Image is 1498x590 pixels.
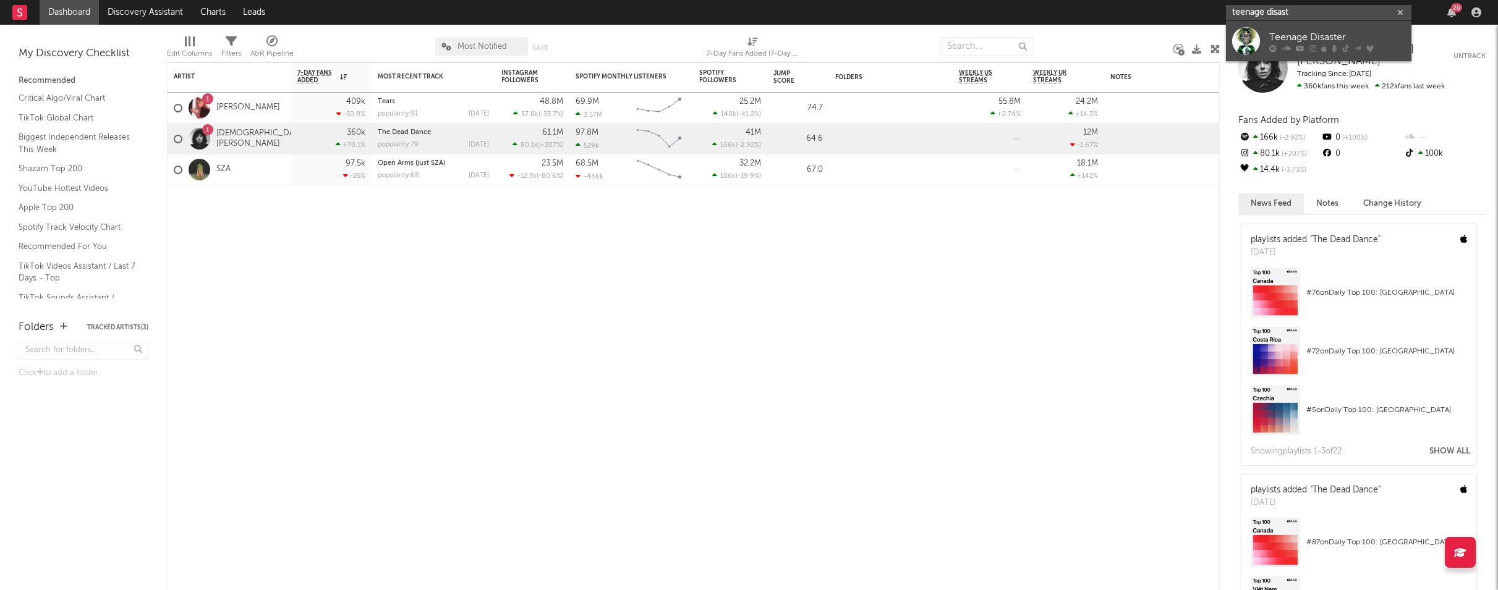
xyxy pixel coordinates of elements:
[1070,141,1098,149] div: -1.67 %
[631,154,687,185] svg: Chart title
[542,159,563,167] div: 23.5M
[1241,327,1476,386] a: #72onDaily Top 100: [GEOGRAPHIC_DATA]
[521,142,538,149] span: 80.1k
[1238,130,1321,146] div: 166k
[19,182,136,195] a: YouTube Hottest Videos
[19,291,136,316] a: TikTok Sounds Assistant / [DATE] Fastest Risers
[773,162,823,177] div: 67.0
[19,74,148,88] div: Recommended
[1251,484,1381,497] div: playlists added
[1310,486,1381,494] a: "The Dead Dance"
[87,324,148,331] button: Tracked Artists(3)
[378,172,419,179] div: popularity: 68
[297,69,337,84] span: 7-Day Fans Added
[19,221,136,234] a: Spotify Track Velocity Chart
[167,31,212,67] div: Edit Columns
[521,111,538,118] span: 57.8k
[540,98,563,106] div: 48.8M
[378,98,395,105] a: Tears
[1238,162,1321,178] div: 14.4k
[1226,21,1411,61] a: Teenage Disaster
[336,110,365,118] div: -50.9 %
[990,110,1021,118] div: +2.74 %
[1251,234,1381,247] div: playlists added
[1306,344,1467,359] div: # 72 on Daily Top 100: [GEOGRAPHIC_DATA]
[1033,69,1079,84] span: Weekly UK Streams
[19,320,54,335] div: Folders
[738,111,759,118] span: -41.2 %
[250,46,294,61] div: A&R Pipeline
[1297,70,1371,78] span: Tracking Since: [DATE]
[1451,3,1462,12] div: 20
[1238,146,1321,162] div: 80.1k
[378,141,419,148] div: popularity: 79
[19,162,136,175] a: Shazam Top 200
[542,129,563,137] div: 61.1M
[1238,116,1339,125] span: Fans Added by Platform
[378,160,489,167] div: Open Arms (just SZA)
[1269,30,1405,44] div: Teenage Disaster
[576,98,599,106] div: 69.9M
[1238,193,1304,214] button: News Feed
[336,141,365,149] div: +70.1 %
[469,141,489,148] div: [DATE]
[457,43,507,51] span: Most Notified
[1403,146,1486,162] div: 100k
[998,98,1021,106] div: 55.8M
[739,159,761,167] div: 32.2M
[540,111,561,118] span: -33.7 %
[773,70,804,85] div: Jump Score
[1321,146,1403,162] div: 0
[835,74,928,81] div: Folders
[712,172,761,180] div: ( )
[216,164,231,175] a: SZA
[501,69,545,84] div: Instagram Followers
[1241,518,1476,576] a: #87onDaily Top 100: [GEOGRAPHIC_DATA]
[347,129,365,137] div: 360k
[712,141,761,149] div: ( )
[19,46,148,61] div: My Discovery Checklist
[1297,83,1369,90] span: 360k fans this week
[940,37,1033,56] input: Search...
[631,124,687,154] svg: Chart title
[19,111,136,125] a: TikTok Global Chart
[1077,159,1098,167] div: 18.1M
[540,142,561,149] span: +207 %
[1251,497,1381,509] div: [DATE]
[1110,74,1234,81] div: Notes
[378,73,470,80] div: Most Recent Track
[1251,444,1342,459] div: Showing playlist s 1- 3 of 22
[19,342,148,360] input: Search for folders...
[576,141,599,150] div: 529k
[174,73,266,80] div: Artist
[1251,247,1381,259] div: [DATE]
[378,98,489,105] div: Tears
[738,173,759,180] span: -19.9 %
[216,103,280,113] a: [PERSON_NAME]
[1447,7,1456,17] button: 20
[1280,151,1307,158] span: +207 %
[576,172,603,180] div: -446k
[513,141,563,149] div: ( )
[1083,129,1098,137] div: 12M
[1241,386,1476,444] a: #5onDaily Top 100: [GEOGRAPHIC_DATA]
[1429,447,1470,455] button: Show All
[1321,130,1403,146] div: 0
[1310,235,1381,244] a: "The Dead Dance"
[378,129,489,136] div: The Dead Dance
[739,98,761,106] div: 25.2M
[738,142,759,149] span: -2.92 %
[576,73,668,80] div: Spotify Monthly Listeners
[1304,193,1351,214] button: Notes
[343,172,365,180] div: -25 %
[773,132,823,146] div: 64.6
[1306,285,1467,300] div: # 76 on Daily Top 100: [GEOGRAPHIC_DATA]
[346,98,365,106] div: 409k
[19,201,136,214] a: Apple Top 200
[1403,130,1486,146] div: --
[746,129,761,137] div: 41M
[706,31,799,67] div: 7-Day Fans Added (7-Day Fans Added)
[1453,43,1486,69] button: Untrack
[1306,403,1467,418] div: # 5 on Daily Top 100: [GEOGRAPHIC_DATA]
[19,130,136,156] a: Biggest Independent Releases This Week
